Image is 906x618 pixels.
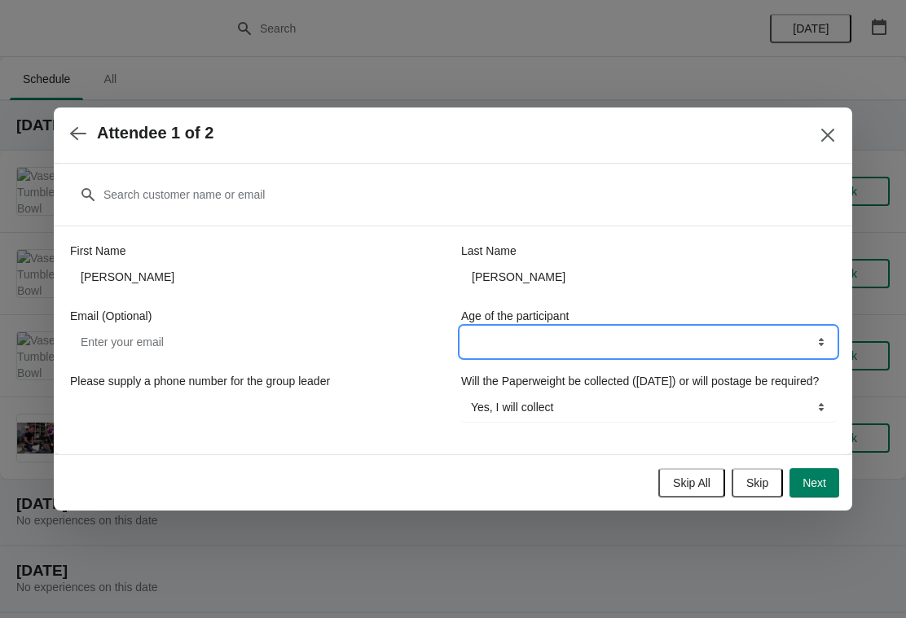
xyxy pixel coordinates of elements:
[789,468,839,497] button: Next
[70,373,330,389] label: Please supply a phone number for the group leader
[813,121,842,150] button: Close
[658,468,725,497] button: Skip All
[70,262,445,291] input: John
[70,308,152,324] label: Email (Optional)
[461,373,819,389] label: Will the Paperweight be collected ([DATE]) or will postage be required?
[97,124,213,142] h2: Attendee 1 of 2
[70,327,445,357] input: Enter your email
[70,243,125,259] label: First Name
[803,476,826,489] span: Next
[673,476,710,489] span: Skip All
[461,262,836,291] input: Smith
[461,308,569,324] label: Age of the participant
[746,476,768,489] span: Skip
[732,468,783,497] button: Skip
[461,243,517,259] label: Last Name
[103,180,836,209] input: Search customer name or email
